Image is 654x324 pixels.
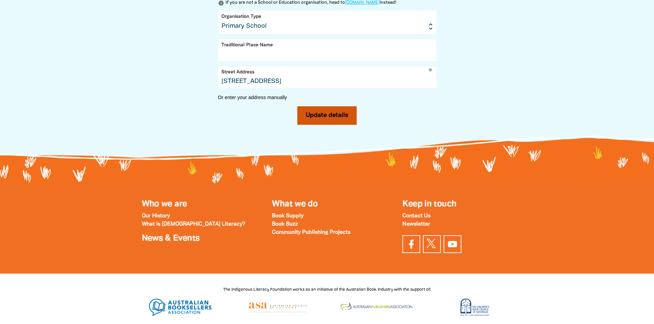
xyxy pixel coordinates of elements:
[142,222,245,227] a: What is [DEMOGRAPHIC_DATA] Literacy?
[272,214,303,218] a: Book Supply
[402,200,456,208] span: Keep in touch
[223,288,431,291] span: The Indigenous Literacy Foundation works as an initiative of the Australian Book Industry with th...
[297,106,357,125] button: Update details
[402,235,420,253] a: Visit our facebook page
[142,214,170,218] a: Our History
[272,230,351,235] a: Community Publishing Projects
[142,200,187,208] a: Who we are
[402,214,431,218] a: Contact Us
[218,95,436,100] button: Or enter your address manually
[345,1,380,5] a: [DOMAIN_NAME]
[272,222,298,227] a: Book Buzz
[142,235,200,242] a: News & Events
[402,222,430,227] a: Newsletter
[423,235,441,253] a: Find us on Twitter
[272,200,318,208] a: What we do
[444,235,461,253] a: Find us on YouTube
